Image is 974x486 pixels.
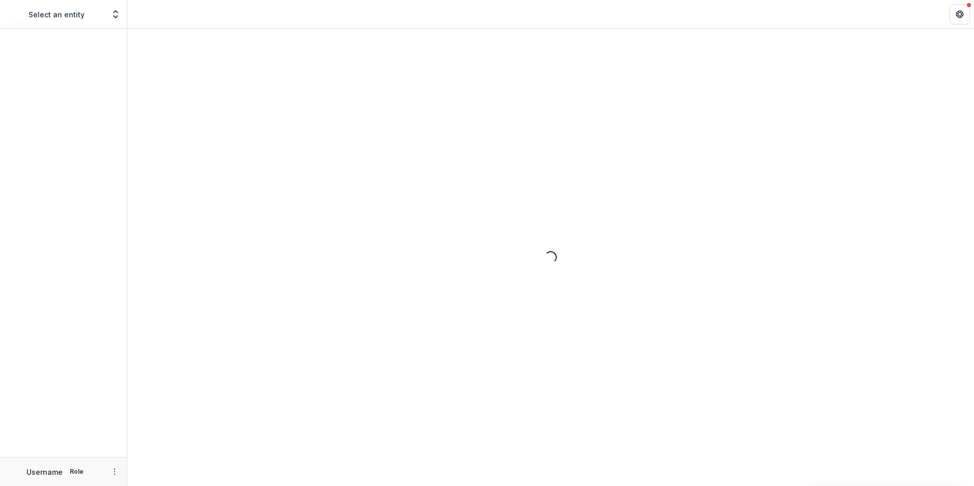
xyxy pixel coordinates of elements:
[29,9,85,20] p: Select an entity
[26,467,63,477] p: Username
[950,4,970,24] button: Get Help
[109,466,121,478] button: More
[109,4,123,24] button: Open entity switcher
[67,467,87,476] p: Role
